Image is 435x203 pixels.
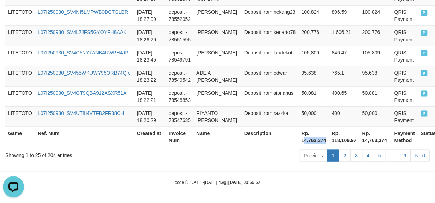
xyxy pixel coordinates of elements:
span: PAID [421,70,428,76]
th: Invoice Num [166,126,193,146]
td: 105,809 [298,46,329,66]
a: Previous [299,149,327,161]
a: 2 [339,149,351,161]
a: … [385,149,399,161]
td: 95,638 [359,66,391,86]
td: LITETOTO [5,25,35,46]
th: Ref. Num [35,126,134,146]
td: deposit - 78551595 [166,25,193,46]
td: Deposit from kenarto78 [242,25,299,46]
td: 806.59 [329,5,359,25]
td: [DATE] 18:20:29 [134,106,166,126]
td: [PERSON_NAME] [193,5,242,25]
td: 400 [329,106,359,126]
th: Name [193,126,242,146]
td: LITETOTO [5,86,35,106]
td: 765.1 [329,66,359,86]
th: Payment Method [391,126,417,146]
td: [DATE] 18:26:29 [134,25,166,46]
td: [DATE] 18:23:22 [134,66,166,86]
td: [DATE] 18:27:09 [134,5,166,25]
td: 50,081 [298,86,329,106]
th: Rp. 118,106.97 [329,126,359,146]
td: 50,000 [298,106,329,126]
td: deposit - 78547635 [166,106,193,126]
td: Deposit from siprianus [242,86,299,106]
a: L07I250930_SV4NI5LMPWB0DCTGLBR [38,9,128,15]
td: Deposit from landekut [242,46,299,66]
a: L07I250930_SV4UT8I4VTFB2FR38CH [38,110,124,116]
span: PAID [421,30,428,36]
td: 400.65 [329,86,359,106]
td: RIYANTO [PERSON_NAME] [193,106,242,126]
small: code © [DATE]-[DATE] dwg | [175,180,260,185]
td: 50,081 [359,86,391,106]
td: QRIS Payment [391,25,417,46]
td: 50,000 [359,106,391,126]
td: Deposit from razzka [242,106,299,126]
a: L07I250930_SV4GT9QBA912ASXR51A [38,90,126,95]
a: 5 [374,149,386,161]
a: 4 [362,149,374,161]
a: L07I250930_SV4L7JFS5GYOYFH8AAK [38,29,126,35]
td: 95,638 [298,66,329,86]
td: deposit - 78549791 [166,46,193,66]
td: 846.47 [329,46,359,66]
td: Deposit from edwar [242,66,299,86]
span: PAID [421,90,428,96]
th: Game [5,126,35,146]
td: 200,776 [359,25,391,46]
td: [PERSON_NAME] [193,86,242,106]
a: 9 [399,149,411,161]
td: 1,606.21 [329,25,359,46]
td: [PERSON_NAME] [193,46,242,66]
span: PAID [421,10,428,16]
td: deposit - 78549542 [166,66,193,86]
td: QRIS Payment [391,86,417,106]
td: QRIS Payment [391,46,417,66]
td: 100,824 [298,5,329,25]
td: LITETOTO [5,66,35,86]
td: ADE A [PERSON_NAME] [193,66,242,86]
div: Showing 1 to 25 of 204 entries [5,149,176,158]
th: Rp. 14,763,374 [298,126,329,146]
th: Created at [134,126,166,146]
td: 105,809 [359,46,391,66]
a: 3 [350,149,362,161]
td: QRIS Payment [391,106,417,126]
td: [DATE] 18:23:45 [134,46,166,66]
a: L07I250930_SV4C5NY7ANB4UWPH4JP [38,50,129,55]
td: QRIS Payment [391,66,417,86]
td: QRIS Payment [391,5,417,25]
a: Next [410,149,430,161]
td: deposit - 78548853 [166,86,193,106]
td: LITETOTO [5,5,35,25]
td: [PERSON_NAME] [193,25,242,46]
td: 100,824 [359,5,391,25]
td: [DATE] 18:22:21 [134,86,166,106]
a: 1 [327,149,339,161]
span: PAID [421,50,428,56]
td: 200,776 [298,25,329,46]
button: Open LiveChat chat widget [3,3,24,24]
strong: [DATE] 00:56:57 [228,180,260,185]
th: Description [242,126,299,146]
td: deposit - 78552052 [166,5,193,25]
span: PAID [421,110,428,116]
td: LITETOTO [5,106,35,126]
th: Rp. 14,763,374 [359,126,391,146]
td: Deposit from nekang23 [242,5,299,25]
a: L07I250930_SV455WKUWY95ORB74QK [38,70,130,75]
td: LITETOTO [5,46,35,66]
